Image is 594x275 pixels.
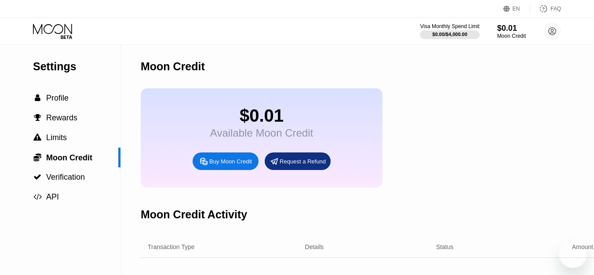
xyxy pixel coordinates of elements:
div: Status [436,243,454,250]
div: Request a Refund [280,158,326,165]
div: Available Moon Credit [210,127,313,139]
div:  [33,134,42,141]
span: Verification [46,173,85,181]
div:  [33,173,42,181]
iframe: Button to launch messaging window [559,240,587,268]
div: Moon Credit Activity [141,208,247,221]
div: EN [513,6,520,12]
div: FAQ [530,4,561,13]
div: Moon Credit [141,60,205,73]
span:  [33,193,42,201]
span: Profile [46,94,69,102]
div: $0.01 [497,24,526,33]
div: Request a Refund [265,152,331,170]
span:  [35,94,40,102]
div: Moon Credit [497,33,526,39]
span:  [33,134,41,141]
div:  [33,114,42,122]
span: Rewards [46,113,77,122]
div:  [33,94,42,102]
div: EN [503,4,530,13]
div:  [33,153,42,162]
div: Transaction Type [148,243,195,250]
span:  [34,114,41,122]
div: Buy Moon Credit [209,158,252,165]
span: Limits [46,133,67,142]
div: $0.01 [210,106,313,126]
span: API [46,192,59,201]
span:  [33,173,41,181]
div: Buy Moon Credit [193,152,259,170]
div: Details [305,243,324,250]
div: Visa Monthly Spend Limit$0.00/$4,000.00 [420,23,479,39]
div: Visa Monthly Spend Limit [420,23,479,29]
span:  [33,153,41,162]
div: Settings [33,60,120,73]
div: $0.01Moon Credit [497,24,526,39]
span: Moon Credit [46,153,92,162]
div: $0.00 / $4,000.00 [432,32,467,37]
div: FAQ [550,6,561,12]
